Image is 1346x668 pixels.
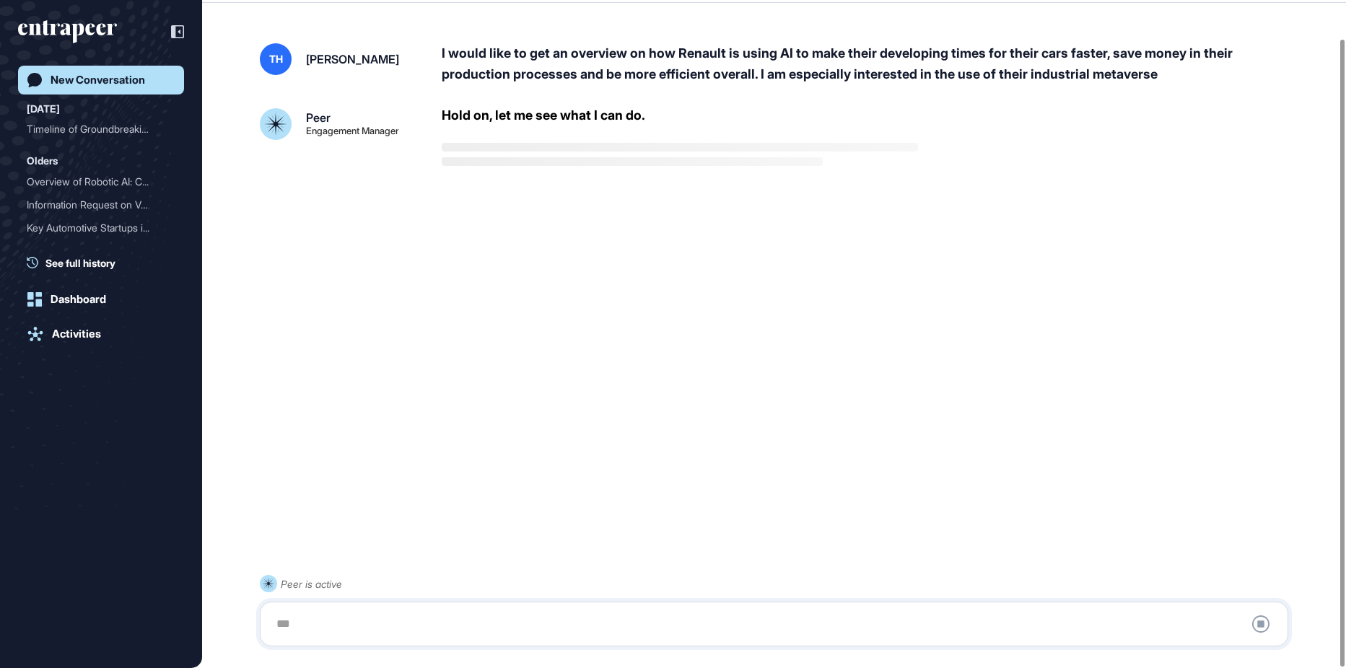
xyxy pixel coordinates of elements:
[18,320,184,348] a: Activities
[281,575,342,593] div: Peer is active
[306,126,399,136] div: Engagement Manager
[27,255,184,271] a: See full history
[27,118,164,141] div: Timeline of Groundbreakin...
[27,170,175,193] div: Overview of Robotic AI: Companies, News, and Patents
[27,100,60,118] div: [DATE]
[27,118,175,141] div: Timeline of Groundbreaking AI Model Developments in the Past Year
[18,285,184,314] a: Dashboard
[269,53,283,65] span: TH
[27,193,164,216] div: Information Request on Va...
[18,20,117,43] div: entrapeer-logo
[442,43,1300,85] div: I would like to get an overview on how Renault is using AI to make their developing times for the...
[45,255,115,271] span: See full history
[27,170,164,193] div: Overview of Robotic AI: C...
[442,108,645,123] div: Hold on, let me see what I can do.
[306,53,399,65] div: [PERSON_NAME]
[27,216,164,239] div: Key Automotive Startups i...
[51,74,145,87] div: New Conversation
[18,66,184,95] a: New Conversation
[51,293,106,306] div: Dashboard
[27,193,175,216] div: Information Request on Vayve Mobility from Pune, India
[27,216,175,239] div: Key Automotive Startups in South Korea for 2025
[27,152,58,170] div: Olders
[52,328,101,340] div: Activities
[306,112,331,123] div: Peer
